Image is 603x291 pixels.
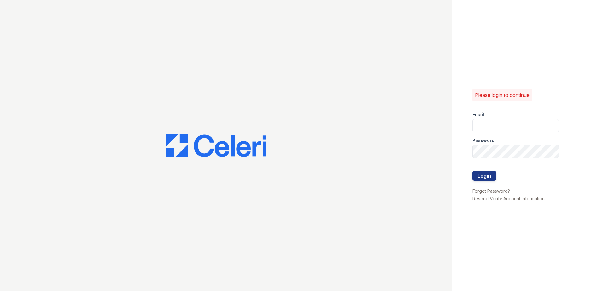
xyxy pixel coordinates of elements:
label: Password [472,137,495,144]
img: CE_Logo_Blue-a8612792a0a2168367f1c8372b55b34899dd931a85d93a1a3d3e32e68fde9ad4.png [166,134,266,157]
button: Login [472,171,496,181]
a: Forgot Password? [472,188,510,194]
label: Email [472,111,484,118]
a: Resend Verify Account Information [472,196,545,201]
p: Please login to continue [475,91,530,99]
